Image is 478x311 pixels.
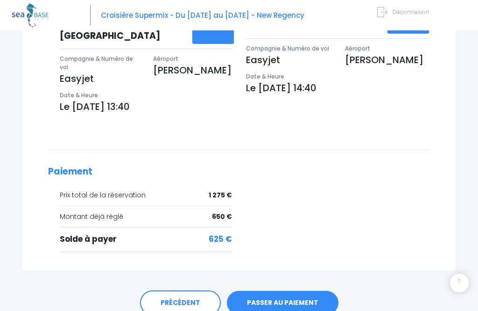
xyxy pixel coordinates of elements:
p: Le [DATE] 13:40 [60,100,232,114]
p: [PERSON_NAME] [345,53,430,67]
span: Aéroport [153,55,178,63]
a: MODIFIER [192,18,234,44]
span: 625 € [209,233,232,246]
span: Compagnie & Numéro de vol [246,44,329,52]
span: 1 275 € [209,190,232,200]
p: [PERSON_NAME] [153,63,232,77]
p: Easyjet [246,53,331,67]
span: Date & Heure [60,91,98,99]
h3: Arrivée en [GEOGRAPHIC_DATA] [53,20,192,42]
span: Croisière Supermix - Du [DATE] au [DATE] - New Regency [101,10,304,20]
span: Compagnie & Numéro de vol [60,55,133,71]
span: Date & Heure [246,72,284,80]
div: Montant déjà réglé [60,212,232,222]
div: Prix total de la réservation [60,190,232,200]
h2: Paiement [48,166,430,177]
p: Easyjet [60,72,139,86]
span: Déconnexion [393,8,429,16]
span: Aéroport [345,44,370,52]
div: Solde à payer [60,233,232,246]
p: Le [DATE] 14:40 [246,81,430,95]
h3: Retour d'Egypte [239,20,387,31]
span: 650 € [212,212,232,222]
